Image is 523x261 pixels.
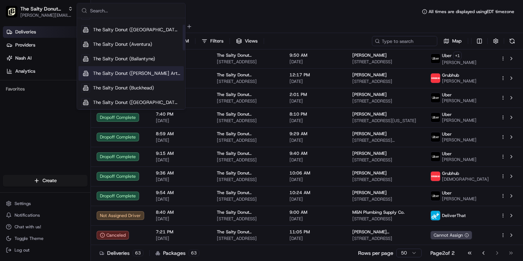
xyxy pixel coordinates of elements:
[3,245,88,255] button: Log out
[430,249,455,257] div: Page 2 of 2
[442,92,452,98] span: Uber
[430,231,472,240] button: Cannot Assign
[289,118,341,124] span: [DATE]
[289,177,341,182] span: [DATE]
[442,151,452,157] span: Uber
[352,196,419,202] span: [STREET_ADDRESS]
[3,65,90,77] a: Analytics
[25,69,119,77] div: Start new chat
[19,47,120,55] input: Clear
[156,118,205,124] span: [DATE]
[15,29,36,35] span: Deliveries
[72,123,88,129] span: Pylon
[442,213,466,218] span: DeliverThat
[217,79,278,84] span: [STREET_ADDRESS]
[289,229,341,235] span: 11:05 PM
[442,60,477,65] span: [PERSON_NAME]
[156,111,205,117] span: 7:40 PM
[15,105,56,113] span: Knowledge Base
[156,190,205,196] span: 9:54 AM
[3,52,90,64] a: Nash AI
[442,53,452,59] span: Uber
[156,216,205,222] span: [DATE]
[7,106,13,112] div: 📗
[217,150,278,156] span: The Salty Donut ([PERSON_NAME])
[289,98,341,104] span: [DATE]
[442,131,452,137] span: Uber
[25,77,92,83] div: We're available if you need us!
[198,36,227,46] button: Filters
[431,191,440,201] img: uber-new-logo.jpeg
[431,211,440,220] img: profile_deliverthat_partner.png
[452,38,462,44] span: Map
[442,112,452,117] span: Uber
[442,137,477,143] span: [PERSON_NAME]
[352,190,387,196] span: [PERSON_NAME]
[289,79,341,84] span: [DATE]
[217,209,278,215] span: The Salty Donut ([PERSON_NAME])
[217,111,278,117] span: The Salty Donut ([PERSON_NAME])
[289,92,341,97] span: 2:01 PM
[217,52,278,58] span: The Salty Donut ([PERSON_NAME])
[507,36,517,46] button: Refresh
[431,113,440,122] img: uber-new-logo.jpeg
[156,137,205,143] span: [DATE]
[123,72,132,80] button: Start new chat
[97,231,129,240] button: Canceled
[352,137,419,143] span: [STREET_ADDRESS][PERSON_NAME]
[440,36,465,46] button: Map
[289,150,341,156] span: 9:40 AM
[15,247,29,253] span: Log out
[6,6,17,17] img: The Salty Donut (Tennyson)
[7,7,22,22] img: Nash
[289,236,341,241] span: [DATE]
[217,229,278,235] span: The Salty Donut ([PERSON_NAME])
[289,137,341,143] span: [DATE]
[3,175,88,186] button: Create
[431,54,440,63] img: uber-new-logo.jpeg
[289,170,341,176] span: 10:06 AM
[3,39,90,51] a: Providers
[58,103,119,116] a: 💻API Documentation
[217,157,278,163] span: [STREET_ADDRESS]
[93,56,155,62] span: The Salty Donut (Ballantyne)
[3,233,88,244] button: Toggle Theme
[352,216,419,222] span: [STREET_ADDRESS]
[442,98,477,104] span: [PERSON_NAME]
[289,196,341,202] span: [DATE]
[217,216,278,222] span: [STREET_ADDRESS]
[442,170,459,176] span: Grubhub
[289,190,341,196] span: 10:24 AM
[217,196,278,202] span: [STREET_ADDRESS]
[289,209,341,215] span: 9:00 AM
[156,177,205,182] span: [DATE]
[289,131,341,137] span: 9:29 AM
[217,131,278,137] span: The Salty Donut ([PERSON_NAME])
[372,36,437,46] input: Type to search
[15,224,41,230] span: Chat with us!
[69,105,117,113] span: API Documentation
[51,123,88,129] a: Powered byPylon
[352,72,387,78] span: [PERSON_NAME]
[15,68,35,75] span: Analytics
[442,72,459,78] span: Grubhub
[3,83,88,95] div: Favorites
[156,157,205,163] span: [DATE]
[233,36,261,46] button: Views
[3,198,88,209] button: Settings
[15,55,32,61] span: Nash AI
[156,209,205,215] span: 8:40 AM
[289,59,341,65] span: [DATE]
[217,98,278,104] span: [STREET_ADDRESS]
[442,78,477,84] span: [PERSON_NAME]
[429,9,514,15] span: All times are displayed using EDT timezone
[3,210,88,220] button: Notifications
[442,196,477,202] span: [PERSON_NAME]
[15,42,35,48] span: Providers
[453,52,462,60] button: +1
[289,52,341,58] span: 9:50 AM
[352,98,419,104] span: [STREET_ADDRESS]
[93,99,181,106] span: The Salty Donut ([GEOGRAPHIC_DATA])
[93,70,181,77] span: The Salty Donut ([PERSON_NAME] Arts)
[352,92,387,97] span: [PERSON_NAME]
